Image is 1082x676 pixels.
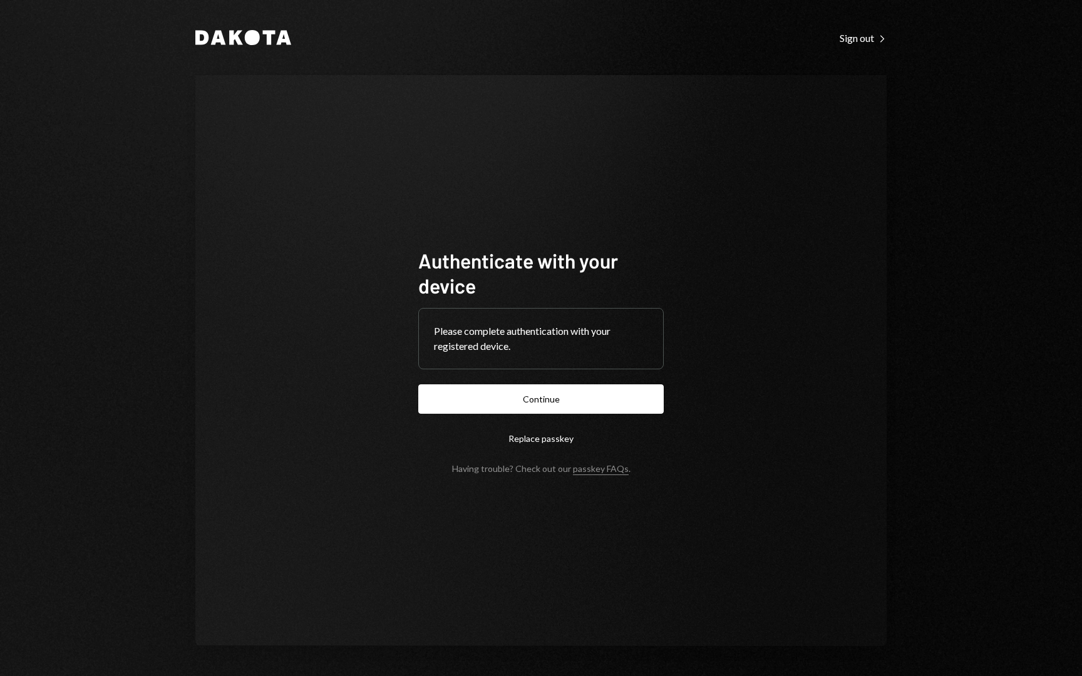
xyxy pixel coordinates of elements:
[573,463,629,475] a: passkey FAQs
[418,248,664,298] h1: Authenticate with your device
[452,463,631,474] div: Having trouble? Check out our .
[840,31,887,44] a: Sign out
[418,384,664,414] button: Continue
[418,424,664,453] button: Replace passkey
[434,324,648,354] div: Please complete authentication with your registered device.
[840,32,887,44] div: Sign out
